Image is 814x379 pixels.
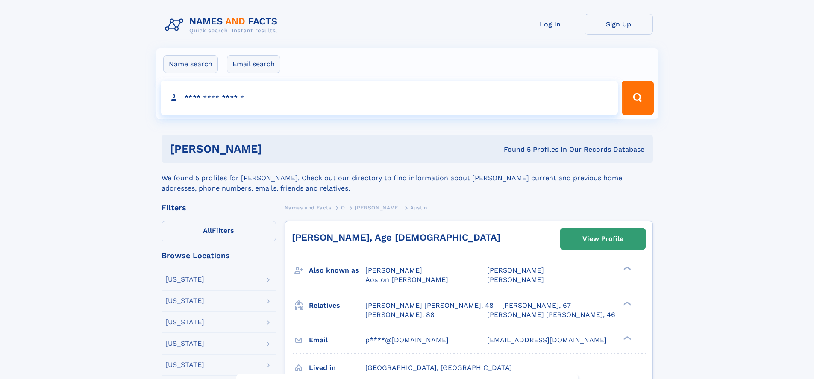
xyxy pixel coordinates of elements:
span: Aoston [PERSON_NAME] [365,276,448,284]
a: O [341,202,345,213]
span: Austin [410,205,427,211]
div: [US_STATE] [165,361,204,368]
h3: Lived in [309,361,365,375]
div: Filters [162,204,276,212]
a: Sign Up [585,14,653,35]
div: [US_STATE] [165,276,204,283]
span: [PERSON_NAME] [487,276,544,284]
div: We found 5 profiles for [PERSON_NAME]. Check out our directory to find information about [PERSON_... [162,163,653,194]
div: ❯ [621,335,632,341]
span: [PERSON_NAME] [355,205,400,211]
div: [US_STATE] [165,297,204,304]
div: [US_STATE] [165,319,204,326]
a: [PERSON_NAME] [PERSON_NAME], 46 [487,310,615,320]
a: Log In [516,14,585,35]
div: Found 5 Profiles In Our Records Database [383,145,644,154]
a: [PERSON_NAME] [PERSON_NAME], 48 [365,301,494,310]
h1: [PERSON_NAME] [170,144,383,154]
span: [PERSON_NAME] [487,266,544,274]
input: search input [161,81,618,115]
span: [PERSON_NAME] [365,266,422,274]
a: [PERSON_NAME], 88 [365,310,435,320]
span: O [341,205,345,211]
a: View Profile [561,229,645,249]
div: [US_STATE] [165,340,204,347]
div: ❯ [621,266,632,271]
h3: Also known as [309,263,365,278]
label: Filters [162,221,276,241]
label: Email search [227,55,280,73]
label: Name search [163,55,218,73]
div: View Profile [582,229,623,249]
span: [GEOGRAPHIC_DATA], [GEOGRAPHIC_DATA] [365,364,512,372]
h3: Email [309,333,365,347]
a: [PERSON_NAME], Age [DEMOGRAPHIC_DATA] [292,232,500,243]
h3: Relatives [309,298,365,313]
a: [PERSON_NAME], 67 [502,301,571,310]
button: Search Button [622,81,653,115]
span: [EMAIL_ADDRESS][DOMAIN_NAME] [487,336,607,344]
div: Browse Locations [162,252,276,259]
span: All [203,226,212,235]
div: ❯ [621,300,632,306]
a: Names and Facts [285,202,332,213]
img: Logo Names and Facts [162,14,285,37]
a: [PERSON_NAME] [355,202,400,213]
